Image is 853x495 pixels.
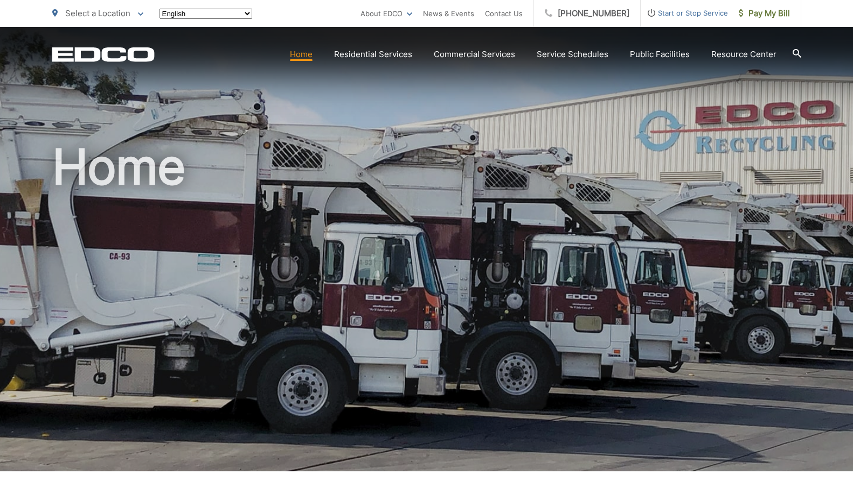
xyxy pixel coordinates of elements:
[711,48,776,61] a: Resource Center
[423,7,474,20] a: News & Events
[537,48,608,61] a: Service Schedules
[485,7,523,20] a: Contact Us
[65,8,130,18] span: Select a Location
[52,47,155,62] a: EDCD logo. Return to the homepage.
[630,48,690,61] a: Public Facilities
[360,7,412,20] a: About EDCO
[739,7,790,20] span: Pay My Bill
[159,9,252,19] select: Select a language
[290,48,313,61] a: Home
[334,48,412,61] a: Residential Services
[52,140,801,481] h1: Home
[434,48,515,61] a: Commercial Services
